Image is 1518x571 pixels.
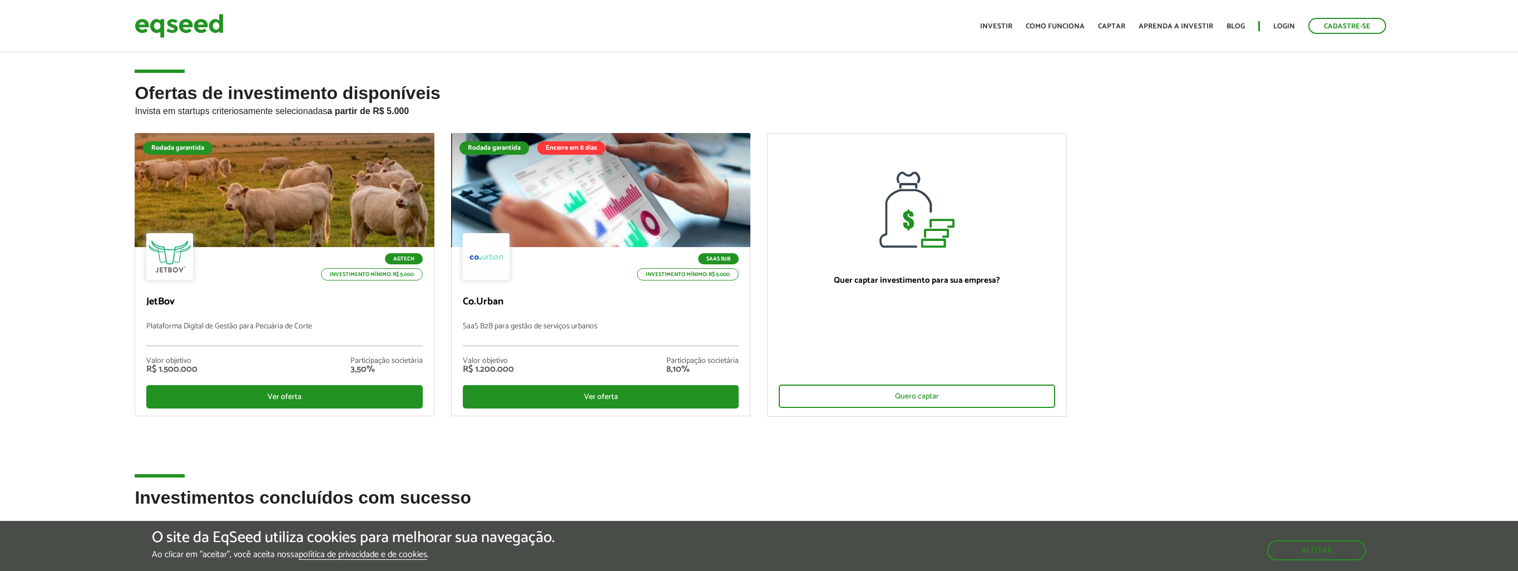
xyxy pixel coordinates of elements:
[1026,23,1085,30] a: Como funciona
[463,357,514,365] div: Valor objetivo
[146,296,423,308] p: JetBov
[779,385,1055,408] div: Quero captar
[666,365,739,374] div: 8,10%
[666,357,739,365] div: Participação societária
[135,83,1383,133] h2: Ofertas de investimento disponíveis
[463,296,739,308] p: Co.Urban
[146,357,197,365] div: Valor objetivo
[463,385,739,408] div: Ver oferta
[350,365,423,374] div: 3,50%
[779,275,1055,285] p: Quer captar investimento para sua empresa?
[767,133,1067,417] a: Quer captar investimento para sua empresa? Quero captar
[1098,23,1125,30] a: Captar
[1139,23,1213,30] a: Aprenda a investir
[321,268,423,280] p: Investimento mínimo: R$ 5.000
[463,322,739,346] p: SaaS B2B para gestão de serviços urbanos
[350,357,423,365] div: Participação societária
[459,141,529,155] div: Rodada garantida
[1273,23,1295,30] a: Login
[152,549,555,560] p: Ao clicar em "aceitar", você aceita nossa .
[146,385,423,408] div: Ver oferta
[698,253,739,264] p: SaaS B2B
[463,365,514,374] div: R$ 1.200.000
[637,268,739,280] p: Investimento mínimo: R$ 5.000
[1267,540,1366,560] button: Aceitar
[152,529,555,547] h5: O site da EqSeed utiliza cookies para melhorar sua navegação.
[1227,23,1245,30] a: Blog
[135,488,1383,524] h2: Investimentos concluídos com sucesso
[385,253,423,264] p: Agtech
[135,11,224,41] img: EqSeed
[1308,18,1386,34] a: Cadastre-se
[299,550,427,560] a: política de privacidade e de cookies
[143,141,212,155] div: Rodada garantida
[327,106,409,116] strong: a partir de R$ 5.000
[135,133,434,416] a: Rodada garantida Agtech Investimento mínimo: R$ 5.000 JetBov Plataforma Digital de Gestão para Pe...
[537,141,605,155] div: Encerra em 8 dias
[980,23,1012,30] a: Investir
[146,365,197,374] div: R$ 1.500.000
[451,133,751,416] a: Rodada garantida Encerra em 8 dias SaaS B2B Investimento mínimo: R$ 5.000 Co.Urban SaaS B2B para ...
[135,103,1383,116] p: Invista em startups criteriosamente selecionadas
[146,322,423,346] p: Plataforma Digital de Gestão para Pecuária de Corte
